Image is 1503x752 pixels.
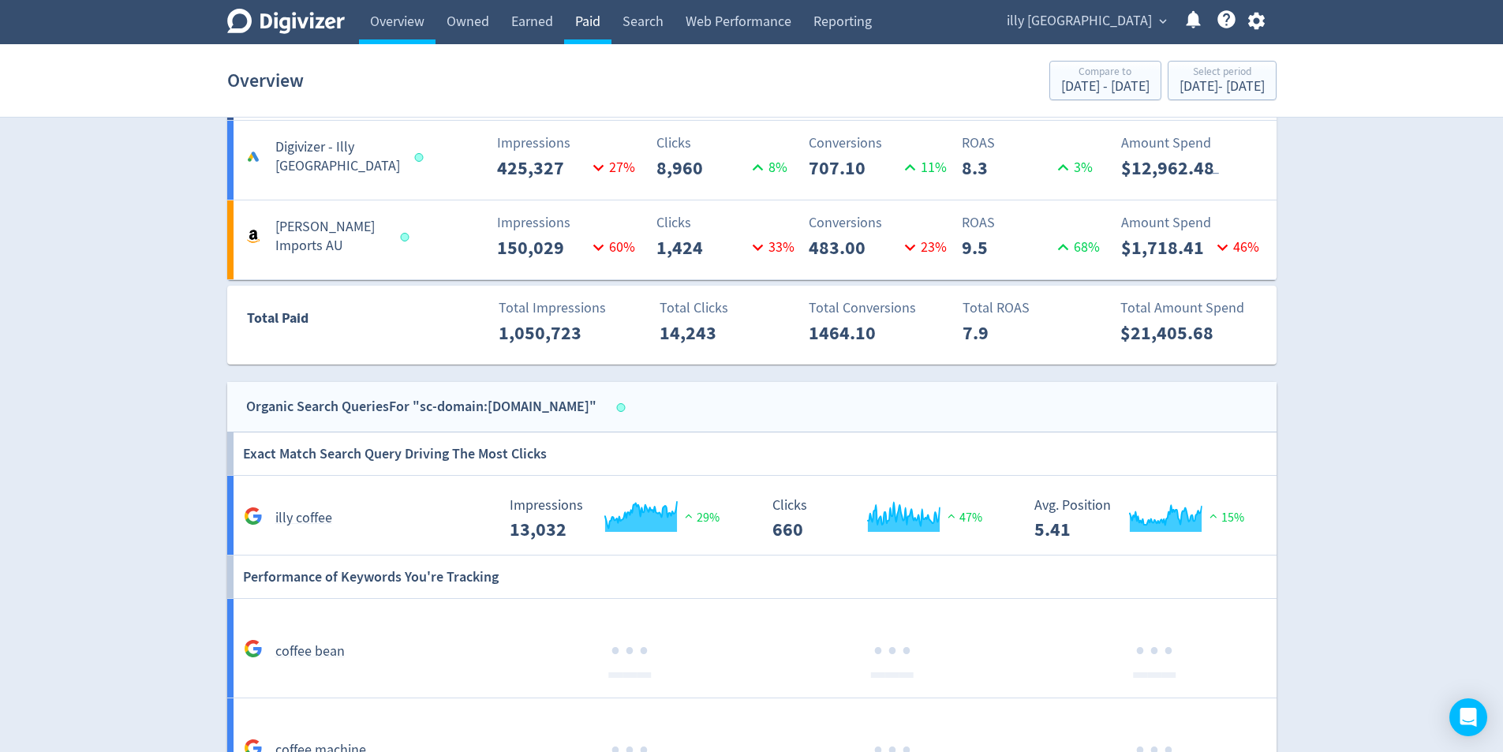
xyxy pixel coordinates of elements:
span: · [637,612,651,691]
p: 8.3 [962,154,1052,182]
img: positive-performance.svg [1206,510,1221,522]
p: 8 % [747,157,787,178]
span: Data last synced: 4 Sep 2025, 3:01am (AEST) [400,233,413,241]
p: ROAS [962,133,1105,154]
p: 150,029 [497,234,588,262]
svg: Google Analytics [244,507,263,526]
button: illy [GEOGRAPHIC_DATA] [1001,9,1171,34]
button: Select period[DATE]- [DATE] [1168,61,1277,100]
p: $12,962.48 [1121,154,1212,182]
p: Conversions [809,133,952,154]
a: Digivizer - Illy [GEOGRAPHIC_DATA]Impressions425,32727%Clicks8,9608%Conversions707.1011%ROAS8.33%... [227,121,1277,200]
span: 15% [1206,510,1244,526]
div: Select period [1180,66,1265,80]
p: Impressions [497,133,640,154]
p: 23 % [899,237,947,258]
p: Amount Spend [1121,133,1264,154]
span: Data last synced: 3 Sep 2025, 5:03pm (AEST) [616,403,630,412]
span: _ [1212,159,1219,177]
p: Total Impressions [499,297,641,319]
span: · [1147,612,1161,691]
p: 46 % [1212,237,1259,258]
p: Conversions [809,212,952,234]
p: Total Conversions [809,297,952,319]
p: 483.00 [809,234,899,262]
div: Total Paid [228,307,402,337]
svg: Avg. Position 5.41 [1026,498,1263,540]
p: 14,243 [660,319,750,347]
a: coffee bean········· [227,599,1277,698]
span: 29% [681,510,720,526]
p: $1,718.41 [1121,234,1212,262]
p: 425,327 [497,154,588,182]
div: Open Intercom Messenger [1449,698,1487,736]
p: Impressions [497,212,640,234]
span: · [1133,612,1147,691]
h5: coffee bean [275,642,345,661]
div: Compare to [1061,66,1150,80]
p: Total Amount Spend [1120,297,1263,319]
svg: Google Analytics [244,639,263,658]
span: · [899,612,914,691]
img: positive-performance.svg [944,510,959,522]
p: 33 % [747,237,794,258]
h6: Performance of Keywords You're Tracking [243,556,499,598]
span: expand_more [1156,14,1170,28]
div: [DATE] - [DATE] [1061,80,1150,94]
p: Total Clicks [660,297,802,319]
div: [DATE] - [DATE] [1180,80,1265,94]
a: illy coffee Impressions 13,032 Impressions 13,032 29% Clicks 660 Clicks 660 47% Avg. Position 5.4... [227,476,1277,556]
span: · [885,612,899,691]
svg: Impressions 13,032 [502,498,738,540]
h5: Digivizer - Illy [GEOGRAPHIC_DATA] [275,138,400,176]
h6: Exact Match Search Query Driving The Most Clicks [243,432,547,475]
p: Amount Spend [1121,212,1264,234]
span: · [608,612,623,691]
button: Compare to[DATE] - [DATE] [1049,61,1161,100]
p: 68 % [1052,237,1100,258]
p: $21,405.68 [1120,319,1211,347]
span: illy [GEOGRAPHIC_DATA] [1007,9,1152,34]
span: 47% [944,510,982,526]
span: Data last synced: 4 Sep 2025, 3:01am (AEST) [414,153,428,162]
p: Total ROAS [963,297,1105,319]
p: ROAS [962,212,1105,234]
span: · [871,612,885,691]
p: 7.9 [963,319,1053,347]
a: [PERSON_NAME] Imports AUImpressions150,02960%Clicks1,42433%Conversions483.0023%ROAS9.568%Amount S... [227,200,1277,279]
p: Clicks [656,133,799,154]
svg: Clicks 660 [765,498,1001,540]
p: 11 % [899,157,947,178]
img: positive-performance.svg [681,510,697,522]
p: 8,960 [656,154,747,182]
p: 1,424 [656,234,747,262]
p: Clicks [656,212,799,234]
span: · [623,612,637,691]
p: 3 % [1052,157,1093,178]
div: Organic Search Queries For "sc-domain:[DOMAIN_NAME]" [246,395,596,418]
h5: illy coffee [275,509,332,528]
h1: Overview [227,55,304,106]
p: 9.5 [962,234,1052,262]
p: 707.10 [809,154,899,182]
p: 1464.10 [809,319,899,347]
span: · [1161,612,1176,691]
p: 1,050,723 [499,319,589,347]
h5: [PERSON_NAME] Imports AU [275,218,386,256]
